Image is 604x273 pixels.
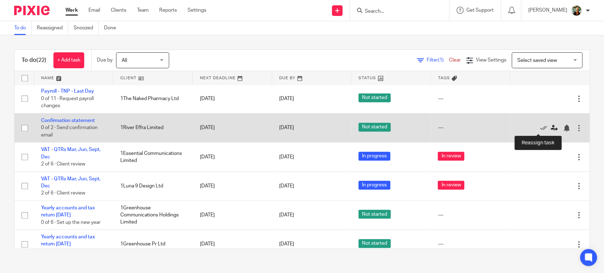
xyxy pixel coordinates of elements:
a: Confirmation statement [41,118,95,123]
a: To do [14,21,31,35]
span: Select saved view [517,58,557,63]
td: 1Greenhouse Communications Holdings Limited [113,201,192,230]
span: Get Support [466,8,494,13]
img: Photo2.jpg [571,5,582,16]
span: 0 of 11 · Request payroll changes [41,96,94,109]
span: [DATE] [279,96,294,101]
span: 2 of 6 · Client review [41,162,85,167]
span: All [122,58,127,63]
span: (22) [36,57,46,63]
span: Filter [427,58,449,63]
span: 0 of 2 · Send confirmation email [41,125,98,138]
div: --- [438,211,503,219]
a: Email [88,7,100,14]
img: Pixie [14,6,50,15]
span: Not started [358,123,391,132]
span: 2 of 6 · Client review [41,191,85,196]
span: [DATE] [279,213,294,217]
a: Yearly accounts and tax return [DATE] [41,205,95,217]
span: Not started [358,210,391,219]
div: --- [438,95,503,102]
span: [DATE] [279,126,294,130]
td: [DATE] [193,172,272,201]
input: Search [364,8,428,15]
span: Not started [358,239,391,248]
span: View Settings [476,58,506,63]
td: [DATE] [193,113,272,142]
a: Settings [188,7,206,14]
span: (1) [438,58,444,63]
a: Payroll - TNP - Last Day [41,89,94,94]
h1: To do [22,57,46,64]
td: 1Greenhouse Pr Ltd [113,230,192,259]
a: VAT - QTRs Mar, Jun, Sept, Dec [41,176,100,188]
p: Due by [97,57,113,64]
a: Mark as done [540,124,551,131]
td: [DATE] [193,143,272,172]
a: Work [65,7,78,14]
span: 0 of 6 · Set up the new year [41,220,100,225]
a: + Add task [53,52,84,68]
a: VAT - QTRs Mar, Jun, Sept, Dec [41,147,100,159]
td: [DATE] [193,201,272,230]
a: Team [137,7,149,14]
div: --- [438,240,503,248]
td: [DATE] [193,230,272,259]
td: 1Luna 9 Design Ltd [113,172,192,201]
td: 1River Effra Limited [113,113,192,142]
span: Not started [358,93,391,102]
span: [DATE] [279,184,294,188]
span: In review [438,181,464,190]
td: 1The Naked Pharmacy Ltd [113,84,192,113]
td: 1Essential Communications Limited [113,143,192,172]
a: Done [104,21,121,35]
span: [DATE] [279,155,294,159]
div: --- [438,124,503,131]
span: In progress [358,181,390,190]
a: Reassigned [37,21,68,35]
a: Reports [159,7,177,14]
span: Tags [438,76,450,80]
span: In review [438,152,464,161]
a: Clients [111,7,126,14]
a: Clear [449,58,461,63]
span: [DATE] [279,242,294,246]
a: Snoozed [74,21,99,35]
a: Yearly accounts and tax return [DATE] [41,234,95,246]
td: [DATE] [193,84,272,113]
p: [PERSON_NAME] [528,7,567,14]
span: In progress [358,152,390,161]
